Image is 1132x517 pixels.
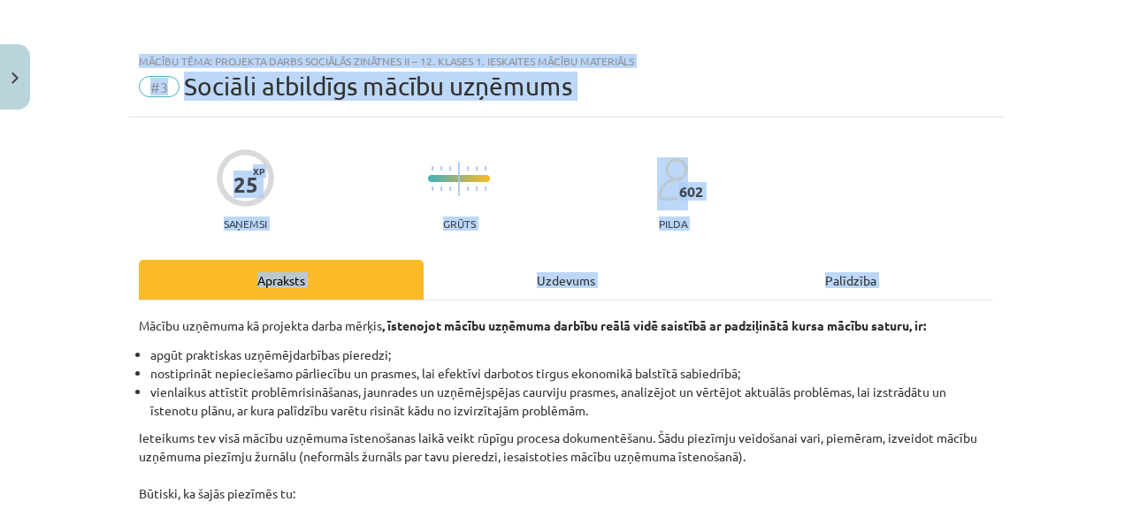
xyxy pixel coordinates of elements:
img: icon-short-line-57e1e144782c952c97e751825c79c345078a6d821885a25fce030b3d8c18986b.svg [449,186,451,191]
img: icon-short-line-57e1e144782c952c97e751825c79c345078a6d821885a25fce030b3d8c18986b.svg [440,166,442,171]
img: icon-close-lesson-0947bae3869378f0d4975bcd49f059093ad1ed9edebbc8119c70593378902aed.svg [11,72,19,84]
img: icon-short-line-57e1e144782c952c97e751825c79c345078a6d821885a25fce030b3d8c18986b.svg [467,166,469,171]
img: students-c634bb4e5e11cddfef0936a35e636f08e4e9abd3cc4e673bd6f9a4125e45ecb1.svg [657,157,688,201]
div: Mācību tēma: Projekta darbs sociālās zinātnes ii – 12. klases 1. ieskaites mācību materiāls [139,55,993,67]
li: apgūt praktiskas uzņēmējdarbības pieredzi; [150,346,993,364]
img: icon-short-line-57e1e144782c952c97e751825c79c345078a6d821885a25fce030b3d8c18986b.svg [485,186,486,191]
p: Grūts [443,217,476,230]
p: Mācību uzņēmuma kā projekta darba mērķis [139,316,993,335]
img: icon-short-line-57e1e144782c952c97e751825c79c345078a6d821885a25fce030b3d8c18986b.svg [449,166,451,171]
img: icon-short-line-57e1e144782c952c97e751825c79c345078a6d821885a25fce030b3d8c18986b.svg [440,186,442,191]
span: 602 [679,184,703,200]
li: nostiprināt nepieciešamo pārliecību un prasmes, lai efektīvi darbotos tirgus ekonomikā balstītā s... [150,364,993,383]
div: Palīdzība [708,260,993,300]
img: icon-short-line-57e1e144782c952c97e751825c79c345078a6d821885a25fce030b3d8c18986b.svg [432,166,433,171]
p: Ieteikums tev visā mācību uzņēmuma īstenošanas laikā veikt rūpīgu procesa dokumentēšanu. Šādu pie... [139,429,993,503]
img: icon-short-line-57e1e144782c952c97e751825c79c345078a6d821885a25fce030b3d8c18986b.svg [485,166,486,171]
img: icon-short-line-57e1e144782c952c97e751825c79c345078a6d821885a25fce030b3d8c18986b.svg [476,186,478,191]
img: icon-short-line-57e1e144782c952c97e751825c79c345078a6d821885a25fce030b3d8c18986b.svg [476,166,478,171]
div: Uzdevums [424,260,708,300]
p: pilda [659,217,687,230]
span: Sociāli atbildīgs mācību uzņēmums [184,72,572,101]
p: Saņemsi [217,217,274,230]
strong: , īstenojot mācību uzņēmuma darbību reālā vidē saistībā ar padziļinātā kursa mācību saturu, ir: [382,317,926,333]
span: XP [253,166,264,176]
img: icon-short-line-57e1e144782c952c97e751825c79c345078a6d821885a25fce030b3d8c18986b.svg [432,186,433,191]
div: 25 [233,172,258,197]
div: Apraksts [139,260,424,300]
img: icon-short-line-57e1e144782c952c97e751825c79c345078a6d821885a25fce030b3d8c18986b.svg [467,186,469,191]
li: vienlaikus attīstīt problēmrisināšanas, jaunrades un uzņēmējspējas caurviju prasmes, analizējot u... [150,383,993,420]
span: #3 [139,76,180,97]
img: icon-long-line-d9ea69661e0d244f92f715978eff75569469978d946b2353a9bb055b3ed8787d.svg [458,162,460,196]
